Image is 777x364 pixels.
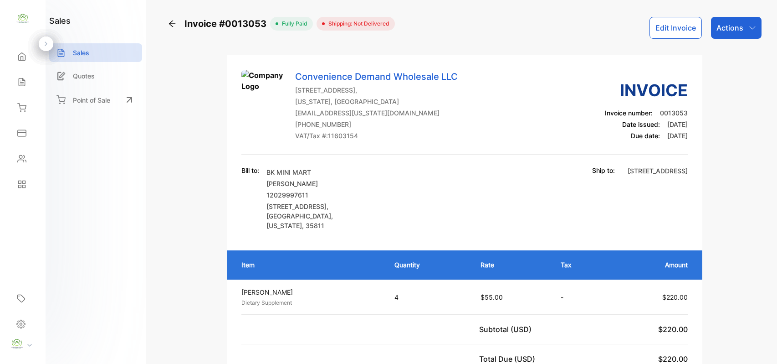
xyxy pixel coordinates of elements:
[631,132,660,140] span: Due date:
[241,287,378,297] p: [PERSON_NAME]
[295,120,458,129] p: [PHONE_NUMBER]
[561,292,600,302] p: -
[73,71,95,81] p: Quotes
[716,22,743,33] p: Actions
[73,95,110,105] p: Point of Sale
[660,109,688,117] span: 0013053
[295,108,458,118] p: [EMAIL_ADDRESS][US_STATE][DOMAIN_NAME]
[295,131,458,140] p: VAT/Tax #: 11603154
[49,90,142,110] a: Point of Sale
[618,260,688,270] p: Amount
[667,132,688,140] span: [DATE]
[241,299,378,307] p: Dietary Supplement
[628,167,688,175] span: [STREET_ADDRESS]
[295,85,458,95] p: [STREET_ADDRESS],
[266,190,371,200] p: 12029997611
[479,324,535,335] p: Subtotal (USD)
[266,179,371,188] p: [PERSON_NAME]
[605,78,688,103] h3: Invoice
[184,17,270,31] span: Invoice #0013053
[658,325,688,334] span: $220.00
[295,97,458,106] p: [US_STATE], [GEOGRAPHIC_DATA]
[561,260,600,270] p: Tax
[605,109,653,117] span: Invoice number:
[241,70,287,115] img: Company Logo
[266,203,327,210] span: [STREET_ADDRESS]
[241,166,259,175] p: Bill to:
[241,260,376,270] p: Item
[592,166,615,175] p: Ship to:
[278,20,307,28] span: fully paid
[711,17,762,39] button: Actions
[325,20,389,28] span: Shipping: Not Delivered
[649,17,702,39] button: Edit Invoice
[739,326,777,364] iframe: LiveChat chat widget
[662,293,688,301] span: $220.00
[49,15,71,27] h1: sales
[622,120,660,128] span: Date issued:
[295,70,458,83] p: Convenience Demand Wholesale LLC
[394,292,462,302] p: 4
[49,43,142,62] a: Sales
[49,67,142,85] a: Quotes
[302,222,324,229] span: , 35811
[667,120,688,128] span: [DATE]
[266,167,371,177] p: BK MINI MART
[16,12,30,26] img: logo
[394,260,462,270] p: Quantity
[658,354,688,364] span: $220.00
[10,337,24,351] img: profile
[481,293,503,301] span: $55.00
[73,48,89,57] p: Sales
[481,260,542,270] p: Rate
